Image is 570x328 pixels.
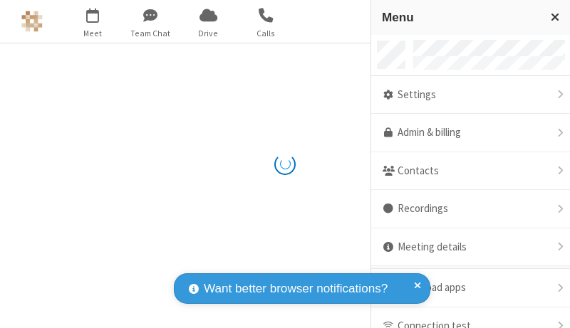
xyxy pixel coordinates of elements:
h3: Menu [382,11,538,24]
div: Contacts [371,152,570,191]
div: Recordings [371,190,570,228]
span: Calls [239,27,293,40]
a: Admin & billing [371,114,570,152]
img: Astra [21,11,43,32]
span: Meet [66,27,120,40]
span: Want better browser notifications? [204,280,388,298]
span: Drive [182,27,235,40]
div: Meeting details [371,228,570,267]
span: Team Chat [124,27,177,40]
div: Download apps [371,269,570,307]
div: Settings [371,76,570,115]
